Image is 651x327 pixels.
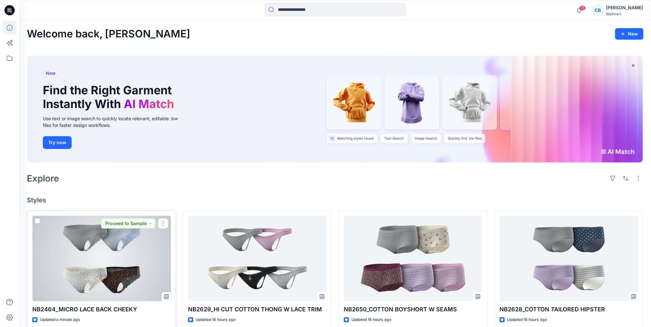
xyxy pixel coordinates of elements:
[351,316,391,323] p: Updated 16 hours ago
[32,216,171,301] a: NB2464_MICRO LACE BACK CHEEKY
[32,305,171,314] p: NB2464_MICRO LACE BACK CHEEKY
[606,4,643,12] div: [PERSON_NAME]
[40,316,80,323] p: Updated a minute ago
[592,4,603,16] div: CB
[43,136,72,149] button: Try now
[344,305,482,314] p: NB2650_COTTON BOYSHORT W SEAMS
[344,216,482,301] a: NB2650_COTTON BOYSHORT W SEAMS
[499,305,638,314] p: NB2628_COTTON TAILORED HIPSTER
[46,69,56,77] span: New
[188,305,326,314] p: NB2629_HI CUT COTTON THONG W LACE TRIM
[27,196,643,204] h4: Styles
[579,5,586,11] span: 55
[615,28,643,40] button: New
[196,316,236,323] p: Updated 16 hours ago
[43,115,187,128] div: Use text or image search to quickly locate relevant, editable .bw files for faster design workflows.
[507,316,547,323] p: Updated 16 hours ago
[27,28,190,40] h2: Welcome back, [PERSON_NAME]
[124,97,174,111] span: AI Match
[188,216,326,301] a: NB2629_HI CUT COTTON THONG W LACE TRIM
[606,12,643,16] div: Walmart
[499,216,638,301] a: NB2628_COTTON TAILORED HIPSTER
[43,83,177,111] h1: Find the Right Garment Instantly With
[27,173,59,183] h2: Explore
